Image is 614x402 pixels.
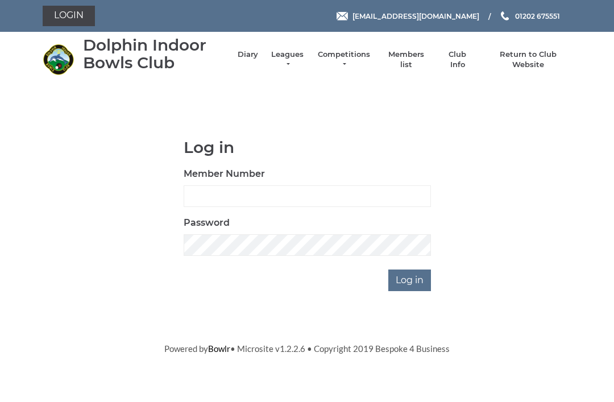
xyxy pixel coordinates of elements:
[441,49,474,70] a: Club Info
[499,11,560,22] a: Phone us 01202 675551
[317,49,371,70] a: Competitions
[337,11,479,22] a: Email [EMAIL_ADDRESS][DOMAIN_NAME]
[382,49,429,70] a: Members list
[388,270,431,291] input: Log in
[486,49,571,70] a: Return to Club Website
[337,12,348,20] img: Email
[184,216,230,230] label: Password
[208,343,230,354] a: Bowlr
[43,44,74,75] img: Dolphin Indoor Bowls Club
[238,49,258,60] a: Diary
[184,139,431,156] h1: Log in
[43,6,95,26] a: Login
[83,36,226,72] div: Dolphin Indoor Bowls Club
[352,11,479,20] span: [EMAIL_ADDRESS][DOMAIN_NAME]
[515,11,560,20] span: 01202 675551
[501,11,509,20] img: Phone us
[164,343,450,354] span: Powered by • Microsite v1.2.2.6 • Copyright 2019 Bespoke 4 Business
[184,167,265,181] label: Member Number
[269,49,305,70] a: Leagues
